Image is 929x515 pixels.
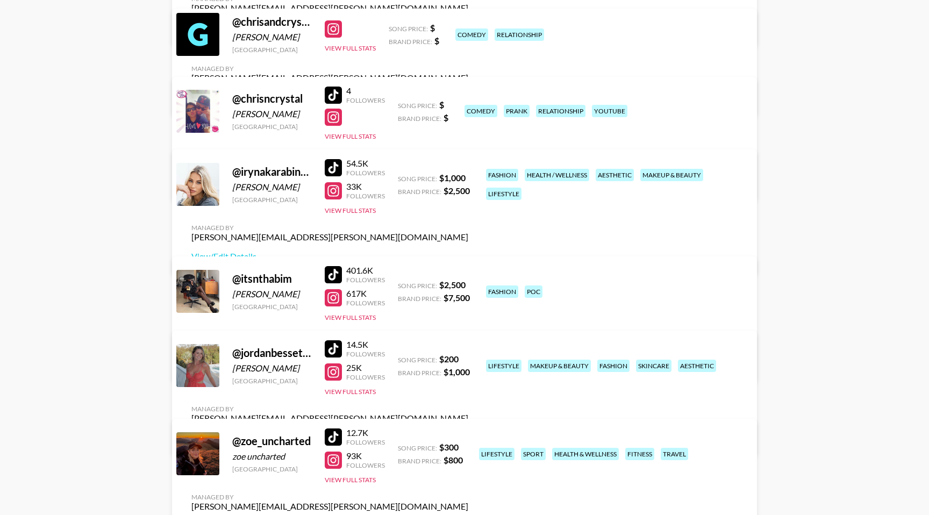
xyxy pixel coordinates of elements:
[346,192,385,200] div: Followers
[678,360,716,372] div: aesthetic
[325,44,376,52] button: View Full Stats
[232,165,312,178] div: @ irynakarabinovych
[232,289,312,299] div: [PERSON_NAME]
[232,434,312,448] div: @ zoe_uncharted
[444,112,448,123] strong: $
[486,360,521,372] div: lifestyle
[232,303,312,311] div: [GEOGRAPHIC_DATA]
[486,169,518,181] div: fashion
[232,32,312,42] div: [PERSON_NAME]
[528,360,591,372] div: makeup & beauty
[346,362,385,373] div: 25K
[444,292,470,303] strong: $ 7,500
[191,73,468,83] div: [PERSON_NAME][EMAIL_ADDRESS][PERSON_NAME][DOMAIN_NAME]
[398,295,441,303] span: Brand Price:
[444,455,463,465] strong: $ 800
[232,182,312,192] div: [PERSON_NAME]
[346,288,385,299] div: 617K
[191,251,468,262] a: View/Edit Details
[486,285,518,298] div: fashion
[346,276,385,284] div: Followers
[191,493,468,501] div: Managed By
[430,23,435,33] strong: $
[596,169,634,181] div: aesthetic
[346,373,385,381] div: Followers
[191,501,468,512] div: [PERSON_NAME][EMAIL_ADDRESS][PERSON_NAME][DOMAIN_NAME]
[398,444,437,452] span: Song Price:
[346,339,385,350] div: 14.5K
[325,476,376,484] button: View Full Stats
[439,442,459,452] strong: $ 300
[232,109,312,119] div: [PERSON_NAME]
[389,25,428,33] span: Song Price:
[191,65,468,73] div: Managed By
[486,188,521,200] div: lifestyle
[525,285,542,298] div: poc
[439,99,444,110] strong: $
[232,465,312,473] div: [GEOGRAPHIC_DATA]
[398,457,441,465] span: Brand Price:
[398,102,437,110] span: Song Price:
[398,356,437,364] span: Song Price:
[346,181,385,192] div: 33K
[444,367,470,377] strong: $ 1,000
[398,282,437,290] span: Song Price:
[346,461,385,469] div: Followers
[325,206,376,214] button: View Full Stats
[479,448,514,460] div: lifestyle
[597,360,630,372] div: fashion
[346,96,385,104] div: Followers
[398,175,437,183] span: Song Price:
[191,3,468,13] div: [PERSON_NAME][EMAIL_ADDRESS][PERSON_NAME][DOMAIN_NAME]
[444,185,470,196] strong: $ 2,500
[346,158,385,169] div: 54.5K
[191,232,468,242] div: [PERSON_NAME][EMAIL_ADDRESS][PERSON_NAME][DOMAIN_NAME]
[232,451,312,462] div: zoe uncharted
[439,173,466,183] strong: $ 1,000
[346,350,385,358] div: Followers
[325,388,376,396] button: View Full Stats
[325,132,376,140] button: View Full Stats
[636,360,671,372] div: skincare
[439,354,459,364] strong: $ 200
[536,105,585,117] div: relationship
[232,15,312,28] div: @ chrisandcrystal14
[191,413,468,424] div: [PERSON_NAME][EMAIL_ADDRESS][PERSON_NAME][DOMAIN_NAME]
[504,105,530,117] div: prank
[232,377,312,385] div: [GEOGRAPHIC_DATA]
[640,169,703,181] div: makeup & beauty
[398,369,441,377] span: Brand Price:
[325,313,376,321] button: View Full Stats
[232,346,312,360] div: @ jordanbessette_
[439,280,466,290] strong: $ 2,500
[232,123,312,131] div: [GEOGRAPHIC_DATA]
[552,448,619,460] div: health & wellness
[191,224,468,232] div: Managed By
[525,169,589,181] div: health / wellness
[346,427,385,438] div: 12.7K
[398,115,441,123] span: Brand Price:
[232,92,312,105] div: @ chrisncrystal
[232,363,312,374] div: [PERSON_NAME]
[346,438,385,446] div: Followers
[495,28,544,41] div: relationship
[661,448,688,460] div: travel
[455,28,488,41] div: comedy
[232,272,312,285] div: @ itsnthabim
[592,105,627,117] div: youtube
[346,85,385,96] div: 4
[464,105,497,117] div: comedy
[232,46,312,54] div: [GEOGRAPHIC_DATA]
[346,299,385,307] div: Followers
[346,265,385,276] div: 401.6K
[521,448,546,460] div: sport
[191,405,468,413] div: Managed By
[398,188,441,196] span: Brand Price:
[625,448,654,460] div: fitness
[346,450,385,461] div: 93K
[389,38,432,46] span: Brand Price:
[232,196,312,204] div: [GEOGRAPHIC_DATA]
[434,35,439,46] strong: $
[346,169,385,177] div: Followers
